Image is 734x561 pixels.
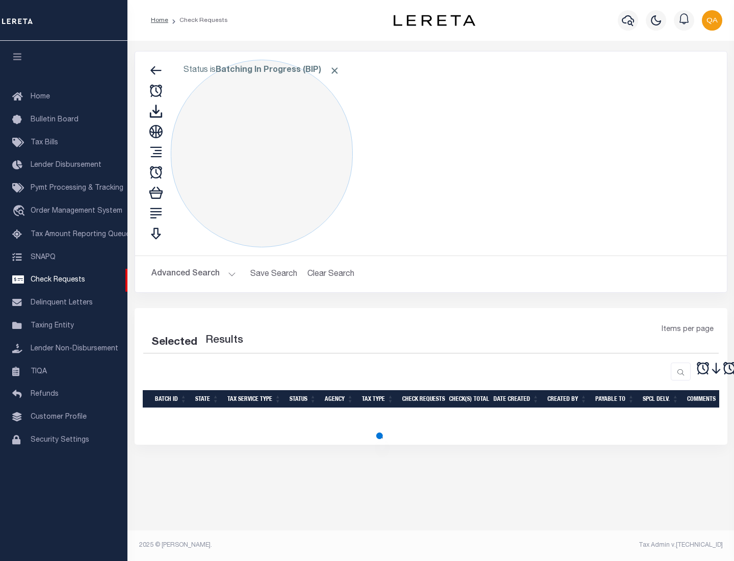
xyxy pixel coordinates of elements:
[358,390,398,408] th: Tax Type
[489,390,543,408] th: Date Created
[31,368,47,375] span: TIQA
[639,390,683,408] th: Spcl Delv.
[683,390,729,408] th: Comments
[31,139,58,146] span: Tax Bills
[445,390,489,408] th: Check(s) Total
[303,264,359,284] button: Clear Search
[31,231,130,238] span: Tax Amount Reporting Queue
[31,345,118,352] span: Lender Non-Disbursement
[329,65,340,76] span: Click to Remove
[171,60,353,247] div: Click to Edit
[12,205,29,218] i: travel_explore
[168,16,228,25] li: Check Requests
[31,162,101,169] span: Lender Disbursement
[31,322,74,329] span: Taxing Entity
[285,390,321,408] th: Status
[151,335,197,351] div: Selected
[31,437,89,444] span: Security Settings
[438,541,723,550] div: Tax Admin v.[TECHNICAL_ID]
[543,390,591,408] th: Created By
[398,390,445,408] th: Check Requests
[31,93,50,100] span: Home
[591,390,639,408] th: Payable To
[223,390,285,408] th: Tax Service Type
[702,10,722,31] img: svg+xml;base64,PHN2ZyB4bWxucz0iaHR0cDovL3d3dy53My5vcmcvMjAwMC9zdmciIHBvaW50ZXItZXZlbnRzPSJub25lIi...
[205,333,243,349] label: Results
[394,15,475,26] img: logo-dark.svg
[31,208,122,215] span: Order Management System
[31,253,56,261] span: SNAPQ
[31,276,85,284] span: Check Requests
[151,17,168,23] a: Home
[31,299,93,307] span: Delinquent Letters
[31,116,78,123] span: Bulletin Board
[244,264,303,284] button: Save Search
[132,541,431,550] div: 2025 © [PERSON_NAME].
[662,324,714,336] span: Items per page
[31,185,123,192] span: Pymt Processing & Tracking
[31,391,59,398] span: Refunds
[31,414,87,421] span: Customer Profile
[216,66,340,74] b: Batching In Progress (BIP)
[151,264,236,284] button: Advanced Search
[151,390,191,408] th: Batch Id
[321,390,358,408] th: Agency
[191,390,223,408] th: State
